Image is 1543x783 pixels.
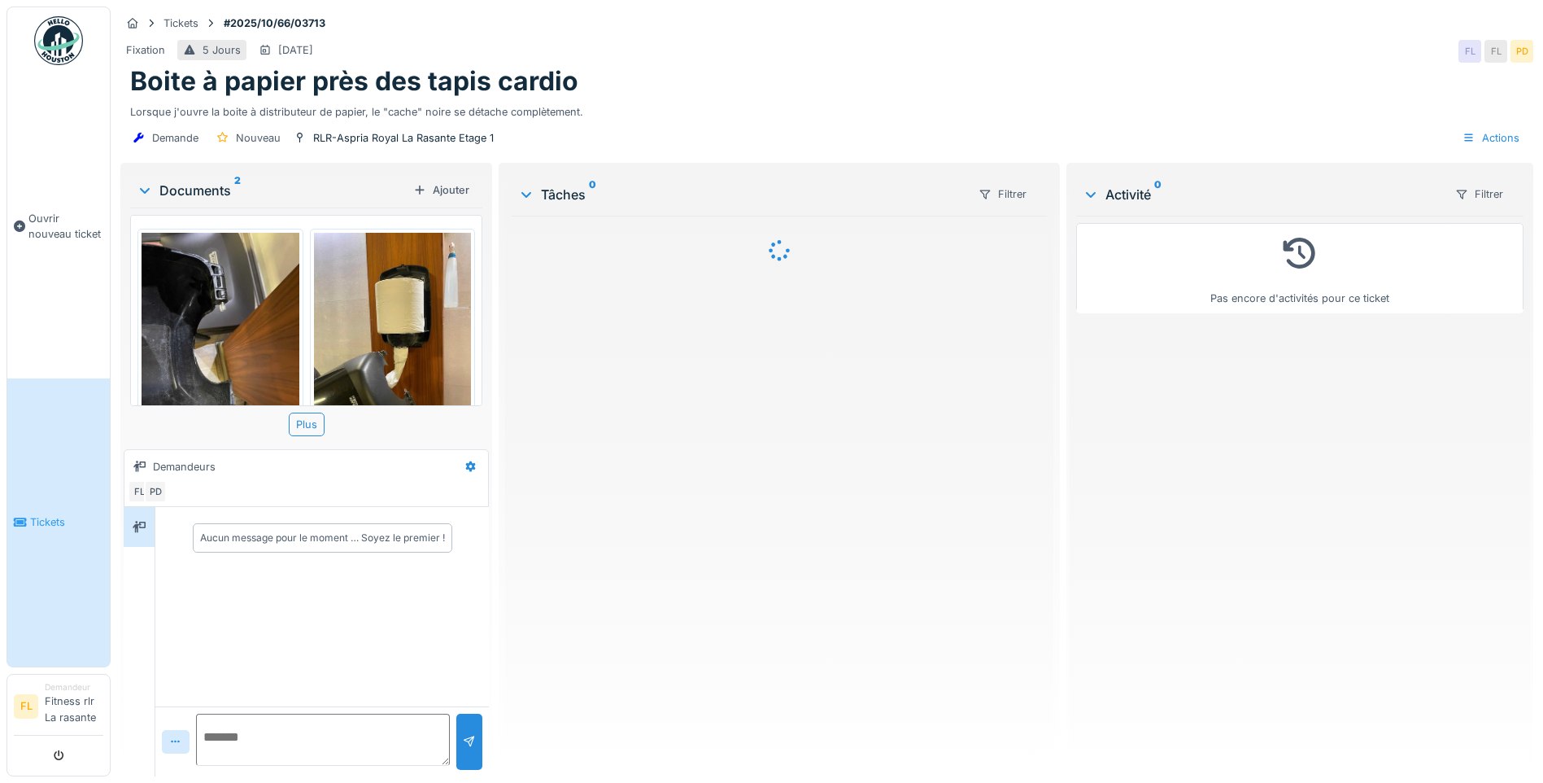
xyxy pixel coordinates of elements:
div: Demandeur [45,681,103,693]
sup: 0 [1154,185,1162,204]
div: 5 Jours [203,42,241,58]
a: FL DemandeurFitness rlr La rasante [14,681,103,736]
div: Tâches [518,185,965,204]
img: lfzm9hgntx7cqqteqitgwu18m5ar [314,233,472,443]
sup: 0 [589,185,596,204]
a: Ouvrir nouveau ticket [7,74,110,378]
div: Fixation [126,42,165,58]
h1: Boite à papier près des tapis cardio [130,66,578,97]
div: Activité [1083,185,1441,204]
div: PD [144,480,167,503]
li: Fitness rlr La rasante [45,681,103,732]
div: Nouveau [236,130,281,146]
strong: #2025/10/66/03713 [217,15,332,31]
img: vmy07ol24hu4f2xszi2wc1rgbyol [142,233,299,443]
div: Pas encore d'activités pour ce ticket [1087,230,1513,306]
a: Tickets [7,378,110,667]
img: Badge_color-CXgf-gQk.svg [34,16,83,65]
div: [DATE] [278,42,313,58]
div: Filtrer [971,182,1034,206]
div: Aucun message pour le moment … Soyez le premier ! [200,531,445,545]
li: FL [14,694,38,719]
div: Documents [137,181,407,200]
div: Demandeurs [153,459,216,475]
div: Tickets [163,15,198,31]
div: Demande [152,130,198,146]
sup: 2 [234,181,241,200]
div: PD [1510,40,1533,63]
div: Lorsque j'ouvre la boite à distributeur de papier, le "cache" noire se détache complètement. [130,98,1523,120]
span: Tickets [30,514,103,530]
div: Plus [289,413,325,436]
div: Ajouter [407,179,476,201]
div: Filtrer [1448,182,1510,206]
div: Actions [1455,126,1527,150]
div: RLR-Aspria Royal La Rasante Etage 1 [313,130,494,146]
div: FL [128,480,150,503]
span: Ouvrir nouveau ticket [28,211,103,242]
div: FL [1484,40,1507,63]
div: FL [1458,40,1481,63]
